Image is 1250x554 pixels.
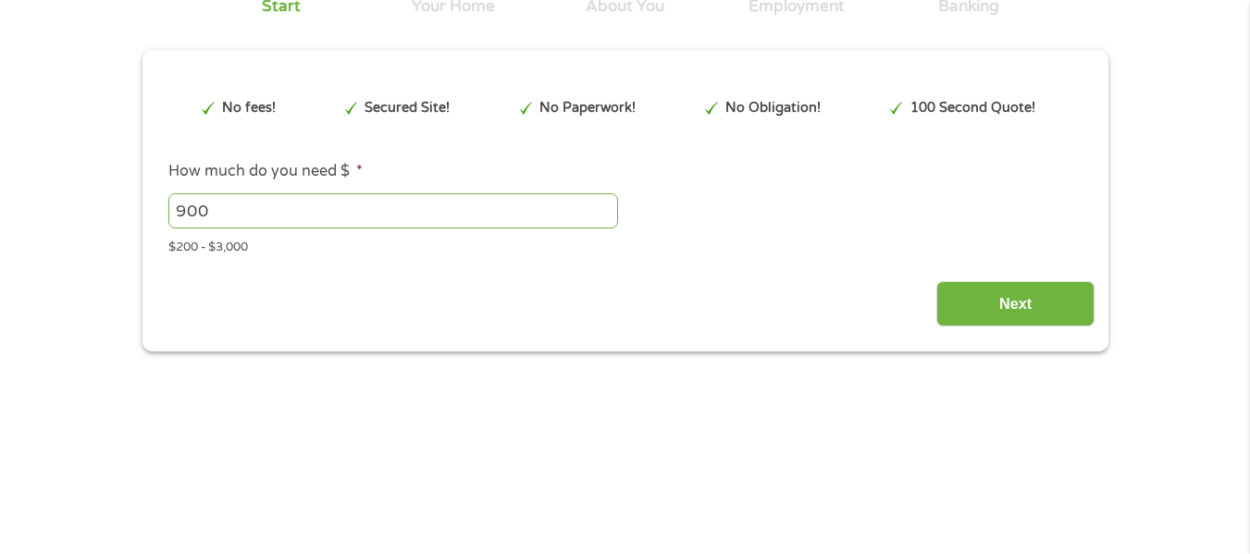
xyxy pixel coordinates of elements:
div: $200 - $3,000 [168,232,1081,257]
p: No fees! [222,98,276,118]
p: 100 Second Quote! [910,98,1035,118]
label: How much do you need $ [168,162,363,181]
p: No Obligation! [725,98,821,118]
p: Secured Site! [365,98,450,118]
p: No Paperwork! [539,98,636,118]
input: Next [936,281,1095,326]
